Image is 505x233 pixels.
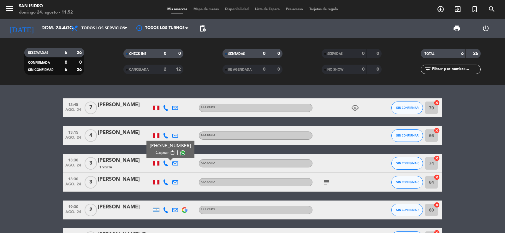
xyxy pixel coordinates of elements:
[425,52,434,55] span: TOTAL
[65,108,81,115] span: ago. 24
[396,208,419,212] span: SIN CONFIRMAR
[28,61,50,64] span: CONFIRMADA
[99,165,112,170] span: 1 Visita
[129,52,146,55] span: CHECK INS
[396,180,419,184] span: SIN CONFIRMAR
[437,5,444,13] i: add_circle_outline
[391,176,423,189] button: SIN CONFIRMAR
[434,174,440,180] i: cancel
[434,202,440,208] i: cancel
[471,5,478,13] i: turned_in_not
[201,134,215,137] span: A la carta
[263,51,265,56] strong: 0
[362,51,365,56] strong: 0
[81,26,125,31] span: Todos los servicios
[434,155,440,161] i: cancel
[228,68,252,71] span: RE AGENDADA
[98,101,151,109] div: [PERSON_NAME]
[59,25,66,32] i: arrow_drop_down
[164,67,166,72] strong: 2
[85,204,97,216] span: 2
[434,100,440,106] i: cancel
[283,8,306,11] span: Pre-acceso
[85,157,97,170] span: 3
[473,51,479,56] strong: 26
[77,50,83,55] strong: 26
[98,203,151,211] div: [PERSON_NAME]
[150,143,191,149] div: [PHONE_NUMBER]
[453,25,460,32] span: print
[222,8,252,11] span: Disponibilidad
[396,106,419,109] span: SIN CONFIRMAR
[362,67,365,72] strong: 0
[201,106,215,109] span: A la carta
[156,149,169,156] span: Copiar
[5,4,14,15] button: menu
[177,149,178,156] span: |
[454,5,461,13] i: exit_to_app
[201,208,215,211] span: A la carta
[228,52,245,55] span: SENTADAS
[323,178,330,186] i: subject
[327,68,343,71] span: NO SHOW
[201,162,215,164] span: A la carta
[199,25,206,32] span: pending_actions
[396,134,419,137] span: SIN CONFIRMAR
[434,127,440,134] i: cancel
[176,67,182,72] strong: 12
[65,210,81,217] span: ago. 24
[263,67,265,72] strong: 0
[327,52,343,55] span: SERVIDAS
[277,51,281,56] strong: 0
[424,66,431,73] i: filter_list
[391,157,423,170] button: SIN CONFIRMAR
[85,176,97,189] span: 3
[65,175,81,182] span: 13:30
[190,8,222,11] span: Mapa de mesas
[391,102,423,114] button: SIN CONFIRMAR
[201,181,215,183] span: A la carta
[98,175,151,183] div: [PERSON_NAME]
[28,68,53,72] span: SIN CONFIRMAR
[182,207,187,213] img: google-logo.png
[98,129,151,137] div: [PERSON_NAME]
[391,129,423,142] button: SIN CONFIRMAR
[98,156,151,165] div: [PERSON_NAME]
[488,5,496,13] i: search
[461,51,464,56] strong: 6
[65,67,67,72] strong: 6
[377,51,380,56] strong: 0
[351,104,359,112] i: child_care
[79,60,83,65] strong: 0
[65,136,81,143] span: ago. 24
[391,204,423,216] button: SIN CONFIRMAR
[65,203,81,210] span: 19:30
[129,68,149,71] span: CANCELADA
[471,19,500,38] div: LOG OUT
[65,163,81,171] span: ago. 24
[65,60,67,65] strong: 0
[65,50,67,55] strong: 6
[164,8,190,11] span: Mis reservas
[396,161,419,165] span: SIN CONFIRMAR
[65,182,81,189] span: ago. 24
[19,3,73,9] div: San Isidro
[277,67,281,72] strong: 0
[5,21,38,35] i: [DATE]
[482,25,490,32] i: power_settings_new
[431,66,480,73] input: Filtrar por nombre...
[178,51,182,56] strong: 0
[164,51,166,56] strong: 0
[5,4,14,13] i: menu
[85,129,97,142] span: 4
[156,149,175,156] button: Copiarcontent_paste
[252,8,283,11] span: Lista de Espera
[306,8,341,11] span: Tarjetas de regalo
[19,9,73,16] div: domingo 24. agosto - 11:52
[85,102,97,114] span: 7
[65,128,81,136] span: 13:15
[65,156,81,163] span: 13:30
[77,67,83,72] strong: 26
[170,150,175,155] span: content_paste
[377,67,380,72] strong: 0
